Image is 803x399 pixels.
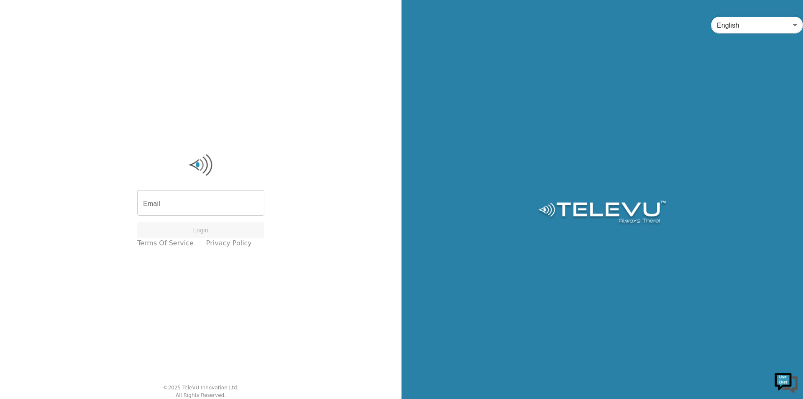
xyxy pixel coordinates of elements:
img: Logo [537,201,667,226]
img: Logo [137,152,264,178]
div: All Rights Reserved. [176,391,226,399]
div: © 2025 TeleVU Innovation Ltd. [163,384,239,391]
div: English [711,13,803,37]
a: Terms of Service [137,238,194,248]
a: Privacy Policy [206,238,252,248]
img: Chat Widget [774,370,799,395]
